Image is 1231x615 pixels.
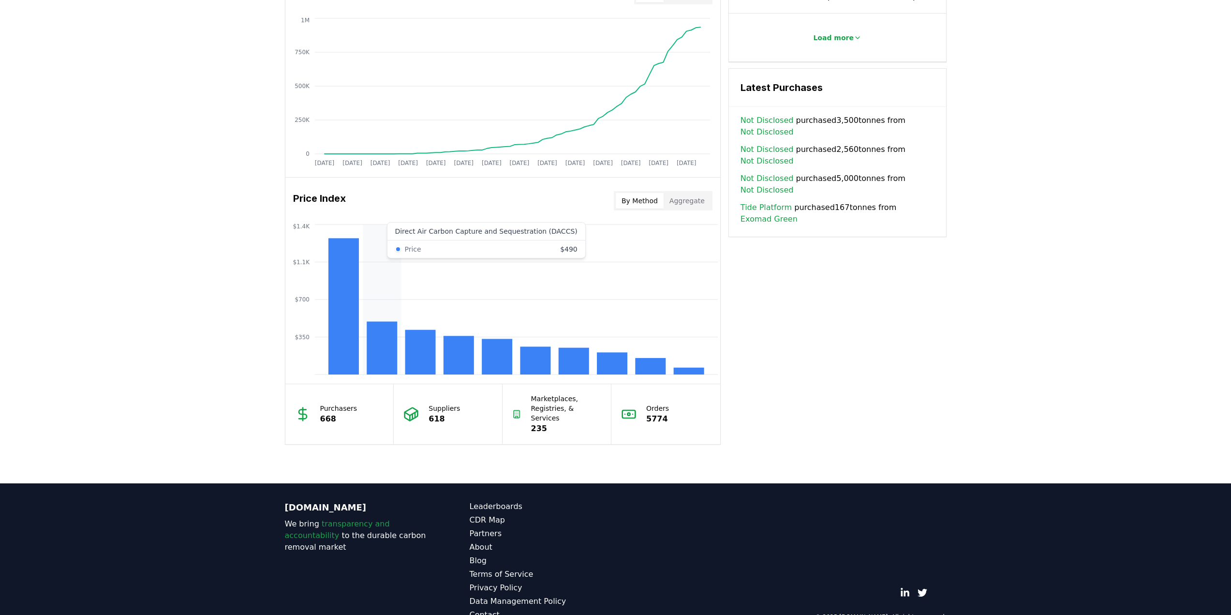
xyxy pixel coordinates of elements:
p: We bring to the durable carbon removal market [285,518,431,553]
h3: Latest Purchases [741,80,934,95]
tspan: [DATE] [370,160,390,166]
a: Tide Platform [741,202,792,213]
a: Not Disclosed [741,144,794,155]
tspan: $1.4K [293,223,310,230]
tspan: 750K [295,49,310,56]
a: Privacy Policy [470,582,616,594]
a: Not Disclosed [741,115,794,126]
a: Not Disclosed [741,173,794,184]
a: Partners [470,528,616,540]
span: purchased 167 tonnes from [741,202,934,225]
tspan: [DATE] [621,160,640,166]
span: purchased 2,560 tonnes from [741,144,934,167]
span: purchased 5,000 tonnes from [741,173,934,196]
button: Aggregate [664,193,711,209]
a: Data Management Policy [470,596,616,607]
tspan: [DATE] [593,160,613,166]
p: 668 [320,413,357,425]
tspan: 0 [306,150,310,157]
tspan: [DATE] [676,160,696,166]
a: Not Disclosed [741,126,794,138]
a: Leaderboards [470,501,616,512]
tspan: [DATE] [649,160,668,166]
tspan: [DATE] [314,160,334,166]
tspan: [DATE] [454,160,474,166]
a: Not Disclosed [741,155,794,167]
tspan: [DATE] [342,160,362,166]
tspan: [DATE] [509,160,529,166]
a: Blog [470,555,616,567]
tspan: [DATE] [426,160,445,166]
p: 5774 [646,413,669,425]
p: Marketplaces, Registries, & Services [531,394,602,423]
p: Purchasers [320,404,357,413]
a: Exomad Green [741,213,798,225]
p: Orders [646,404,669,413]
a: LinkedIn [900,588,910,598]
p: 235 [531,423,602,435]
p: Load more [813,33,854,43]
tspan: [DATE] [482,160,502,166]
tspan: $350 [295,334,310,341]
tspan: $700 [295,296,310,303]
p: [DOMAIN_NAME] [285,501,431,514]
p: Suppliers [429,404,460,413]
h3: Price Index [293,191,346,210]
a: Terms of Service [470,569,616,580]
tspan: [DATE] [537,160,557,166]
p: 618 [429,413,460,425]
button: Load more [805,28,869,47]
tspan: $1.1K [293,259,310,266]
a: Not Disclosed [741,184,794,196]
tspan: [DATE] [398,160,418,166]
a: Twitter [918,588,927,598]
tspan: 1M [301,17,310,24]
button: By Method [616,193,664,209]
span: purchased 3,500 tonnes from [741,115,934,138]
tspan: [DATE] [565,160,585,166]
a: About [470,541,616,553]
span: transparency and accountability [285,519,390,540]
tspan: 250K [295,117,310,123]
tspan: 500K [295,83,310,90]
a: CDR Map [470,514,616,526]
